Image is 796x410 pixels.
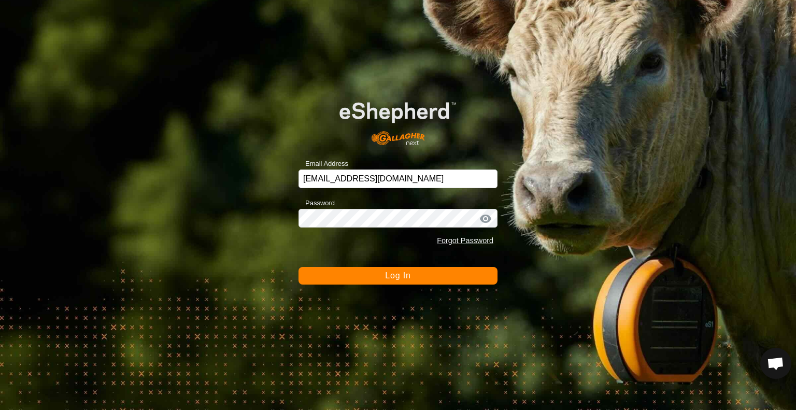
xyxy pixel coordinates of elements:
span: Log In [385,271,410,280]
a: Forgot Password [437,236,493,245]
div: Open chat [760,348,791,379]
label: Password [298,198,335,208]
button: Log In [298,267,497,285]
input: Email Address [298,169,497,188]
img: E-shepherd Logo [318,86,477,153]
label: Email Address [298,159,348,169]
